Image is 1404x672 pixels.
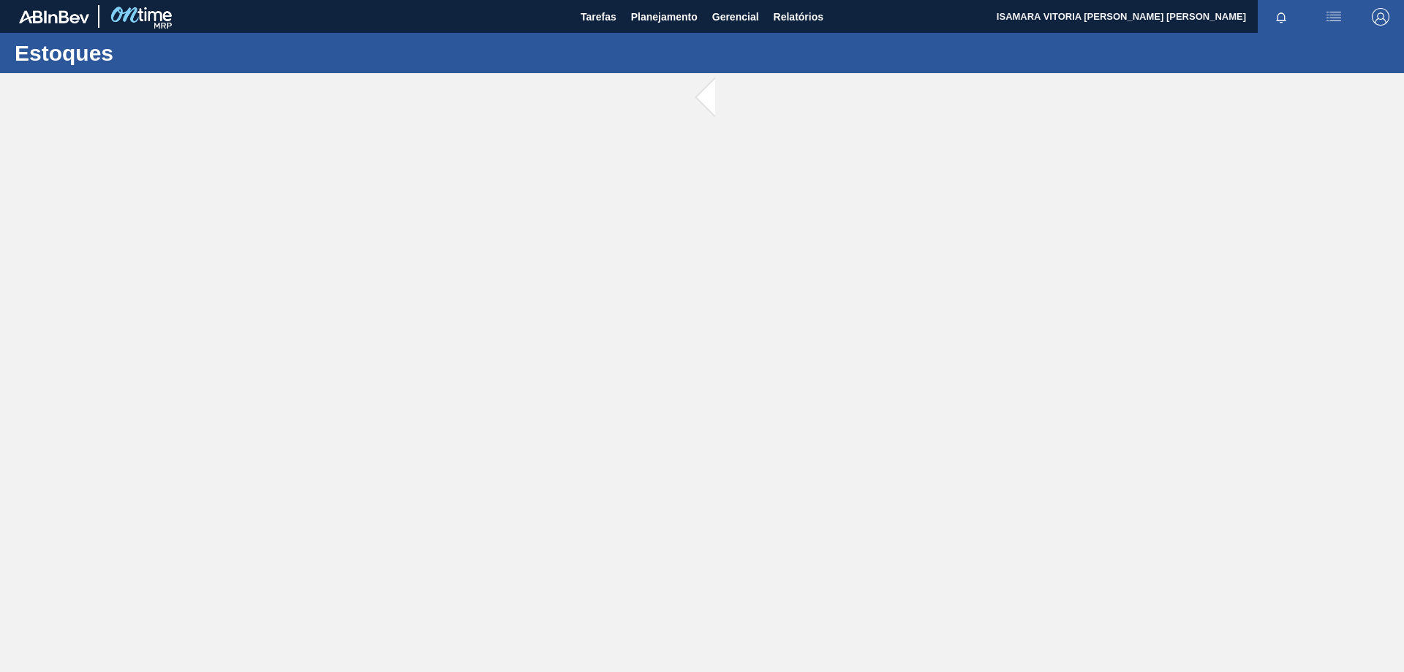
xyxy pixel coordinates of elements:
[19,10,89,23] img: TNhmsLtSVTkK8tSr43FrP2fwEKptu5GPRR3wAAAABJRU5ErkJggg==
[1258,7,1305,27] button: Notificações
[712,8,759,26] span: Gerencial
[631,8,698,26] span: Planejamento
[1372,8,1389,26] img: Logout
[1325,8,1343,26] img: userActions
[774,8,823,26] span: Relatórios
[581,8,616,26] span: Tarefas
[15,45,274,61] h1: Estoques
